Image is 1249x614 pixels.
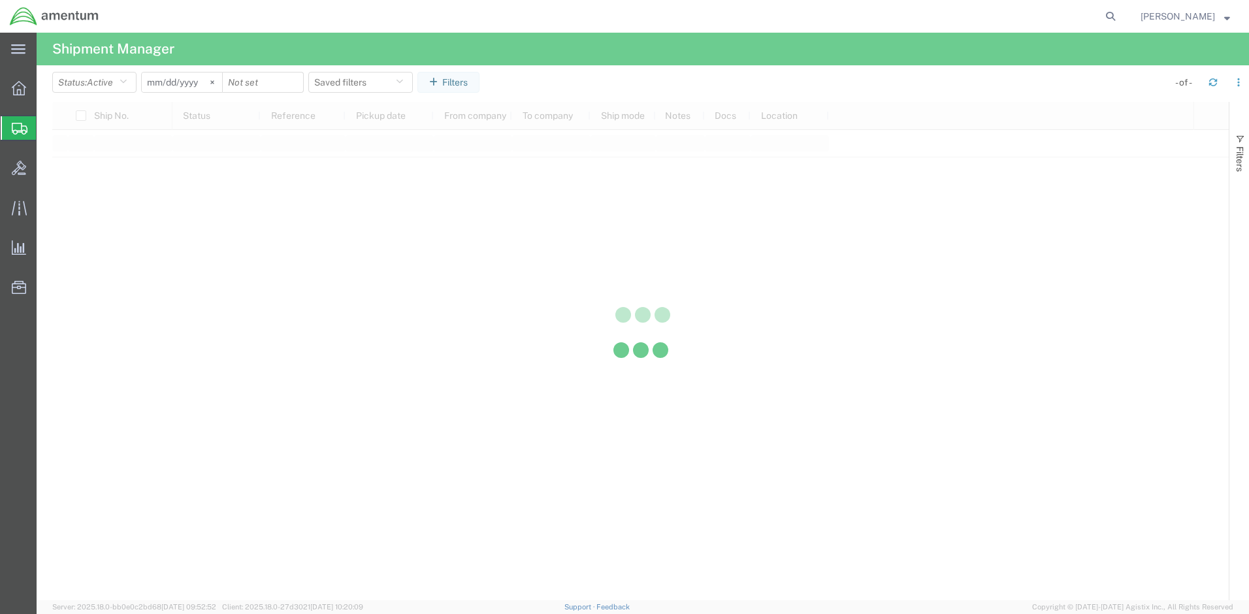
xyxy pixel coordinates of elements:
a: Feedback [596,603,630,611]
span: Server: 2025.18.0-bb0e0c2bd68 [52,603,216,611]
button: [PERSON_NAME] [1140,8,1231,24]
span: Patrick Everett [1141,9,1215,24]
span: [DATE] 10:20:09 [310,603,363,611]
span: Copyright © [DATE]-[DATE] Agistix Inc., All Rights Reserved [1032,602,1233,613]
span: [DATE] 09:52:52 [161,603,216,611]
span: Client: 2025.18.0-27d3021 [222,603,363,611]
img: logo [9,7,99,26]
a: Support [564,603,597,611]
